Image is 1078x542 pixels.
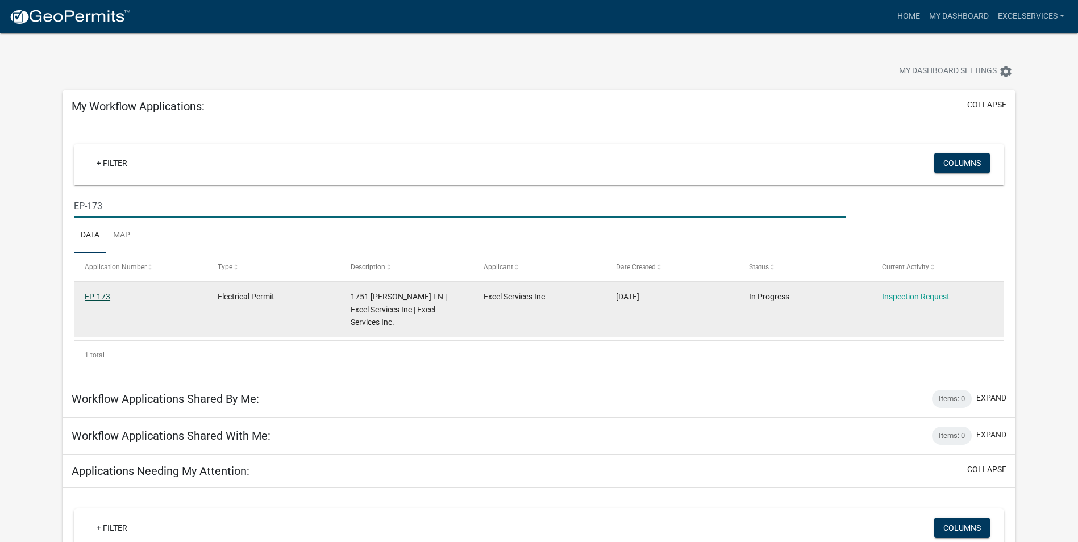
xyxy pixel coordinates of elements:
[605,253,738,281] datatable-header-cell: Date Created
[72,429,270,443] h5: Workflow Applications Shared With Me:
[88,153,136,173] a: + Filter
[74,218,106,254] a: Data
[925,6,993,27] a: My Dashboard
[899,65,997,78] span: My Dashboard Settings
[74,253,207,281] datatable-header-cell: Application Number
[890,60,1022,82] button: My Dashboard Settingssettings
[106,218,137,254] a: Map
[882,263,929,271] span: Current Activity
[882,292,950,301] a: Inspection Request
[85,263,147,271] span: Application Number
[871,253,1004,281] datatable-header-cell: Current Activity
[74,341,1004,369] div: 1 total
[934,153,990,173] button: Columns
[934,518,990,538] button: Columns
[932,427,972,445] div: Items: 0
[74,194,846,218] input: Search for applications
[967,99,1006,111] button: collapse
[472,253,605,281] datatable-header-cell: Applicant
[616,263,656,271] span: Date Created
[976,392,1006,404] button: expand
[85,292,110,301] a: EP-173
[72,99,205,113] h5: My Workflow Applications:
[967,464,1006,476] button: collapse
[88,518,136,538] a: + Filter
[351,292,447,327] span: 1751 PENNY MARTIN LN | Excel Services Inc | Excel Services Inc.
[72,392,259,406] h5: Workflow Applications Shared By Me:
[993,6,1069,27] a: excelservices
[484,292,545,301] span: Excel Services Inc
[218,263,232,271] span: Type
[340,253,473,281] datatable-header-cell: Description
[932,390,972,408] div: Items: 0
[351,263,385,271] span: Description
[749,263,769,271] span: Status
[218,292,274,301] span: Electrical Permit
[63,123,1015,381] div: collapse
[72,464,249,478] h5: Applications Needing My Attention:
[738,253,871,281] datatable-header-cell: Status
[749,292,789,301] span: In Progress
[999,65,1013,78] i: settings
[484,263,513,271] span: Applicant
[893,6,925,27] a: Home
[207,253,340,281] datatable-header-cell: Type
[616,292,639,301] span: 07/14/2025
[976,429,1006,441] button: expand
